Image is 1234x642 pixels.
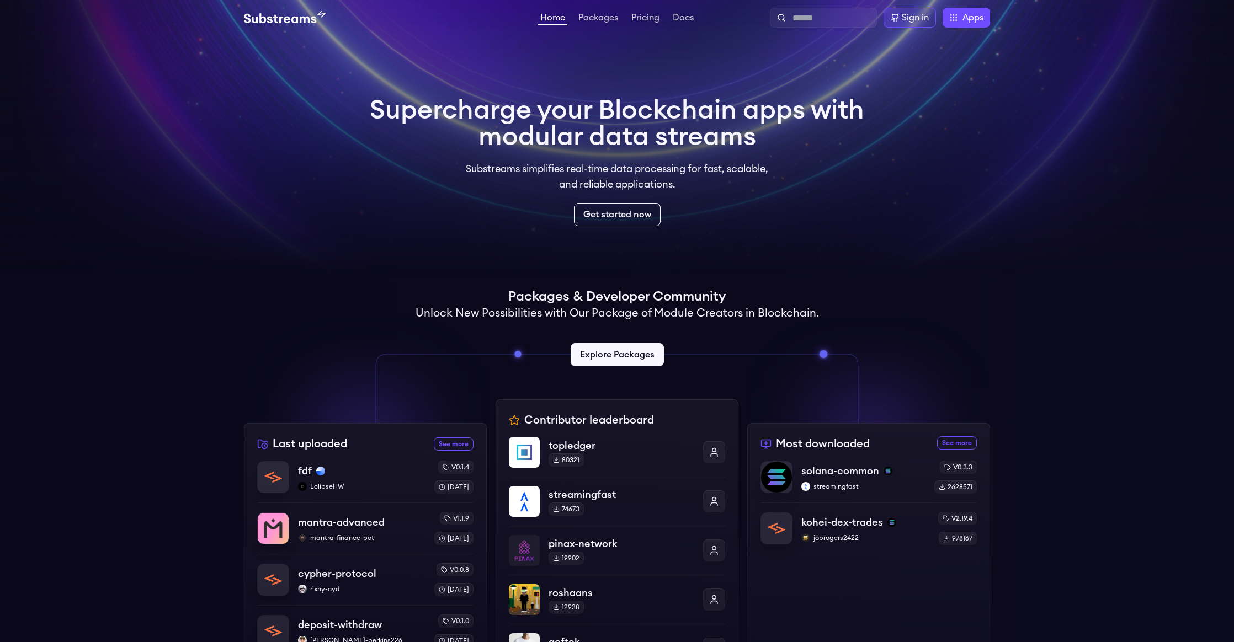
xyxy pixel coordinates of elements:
[761,462,792,493] img: solana-common
[509,486,540,517] img: streamingfast
[940,461,977,474] div: v0.3.3
[298,482,307,491] img: EclipseHW
[761,513,792,544] img: kohei-dex-trades
[801,533,929,542] p: jobrogers2422
[434,532,474,545] div: [DATE]
[298,515,385,530] p: mantra-advanced
[801,515,883,530] p: kohei-dex-trades
[549,502,584,516] div: 74673
[244,11,326,24] img: Substream's logo
[509,535,540,566] img: pinax-network
[509,477,725,526] a: streamingfaststreamingfast74673
[549,536,694,552] p: pinax-network
[937,436,977,450] a: See more most downloaded packages
[549,453,584,467] div: 80321
[760,461,977,502] a: solana-commonsolana-commonsolanastreamingfaststreamingfastv0.3.32628571
[298,533,307,542] img: mantra-finance-bot
[509,584,540,615] img: roshaans
[258,564,289,595] img: cypher-protocol
[434,583,474,596] div: [DATE]
[298,617,382,633] p: deposit-withdraw
[437,563,474,576] div: v0.0.8
[298,463,312,479] p: fdf
[801,463,879,479] p: solana-common
[438,461,474,474] div: v0.1.4
[298,533,425,542] p: mantra-finance-bot
[549,585,694,601] p: roshaans
[509,575,725,624] a: roshaansroshaans12938
[509,526,725,575] a: pinax-networkpinax-network19902
[938,512,977,525] div: v2.19.4
[509,437,540,468] img: topledger
[258,462,289,493] img: fdf
[257,502,474,554] a: mantra-advancedmantra-advancedmantra-finance-botmantra-finance-botv1.1.9[DATE]
[576,13,620,24] a: Packages
[257,554,474,605] a: cypher-protocolcypher-protocolrixhy-cydrixhy-cydv0.0.8[DATE]
[934,480,977,494] div: 2628571
[298,566,376,581] p: cypher-protocol
[508,288,726,306] h1: Packages & Developer Community
[887,518,896,527] img: solana
[509,437,725,477] a: topledgertopledger80321
[801,482,810,491] img: streamingfast
[801,533,810,542] img: jobrogers2422
[458,161,776,192] p: Substreams simplifies real-time data processing for fast, scalable, and reliable applications.
[316,467,325,475] img: base
[370,97,864,150] h1: Supercharge your Blockchain apps with modular data streams
[549,487,694,502] p: streamingfast
[801,482,925,491] p: streamingfast
[538,13,567,25] a: Home
[549,438,694,453] p: topledger
[939,532,977,545] div: 978167
[671,13,696,24] a: Docs
[549,601,584,614] div: 12938
[549,552,584,565] div: 19902
[884,467,892,475] img: solana
[574,203,661,226] a: Get started now
[257,461,474,502] a: fdffdfbaseEclipseHWEclipseHWv0.1.4[DATE]
[884,8,936,28] a: Sign in
[298,585,307,593] img: rixhy-cyd
[962,11,983,24] span: Apps
[629,13,662,24] a: Pricing
[298,585,425,593] p: rixhy-cyd
[440,512,474,525] div: v1.1.9
[902,11,929,24] div: Sign in
[434,437,474,451] a: See more recently uploaded packages
[416,306,819,321] h2: Unlock New Possibilities with Our Package of Module Creators in Blockchain.
[298,482,425,491] p: EclipseHW
[258,513,289,544] img: mantra-advanced
[760,502,977,545] a: kohei-dex-tradeskohei-dex-tradessolanajobrogers2422jobrogers2422v2.19.4978167
[434,480,474,494] div: [DATE]
[571,343,664,366] a: Explore Packages
[438,614,474,628] div: v0.1.0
